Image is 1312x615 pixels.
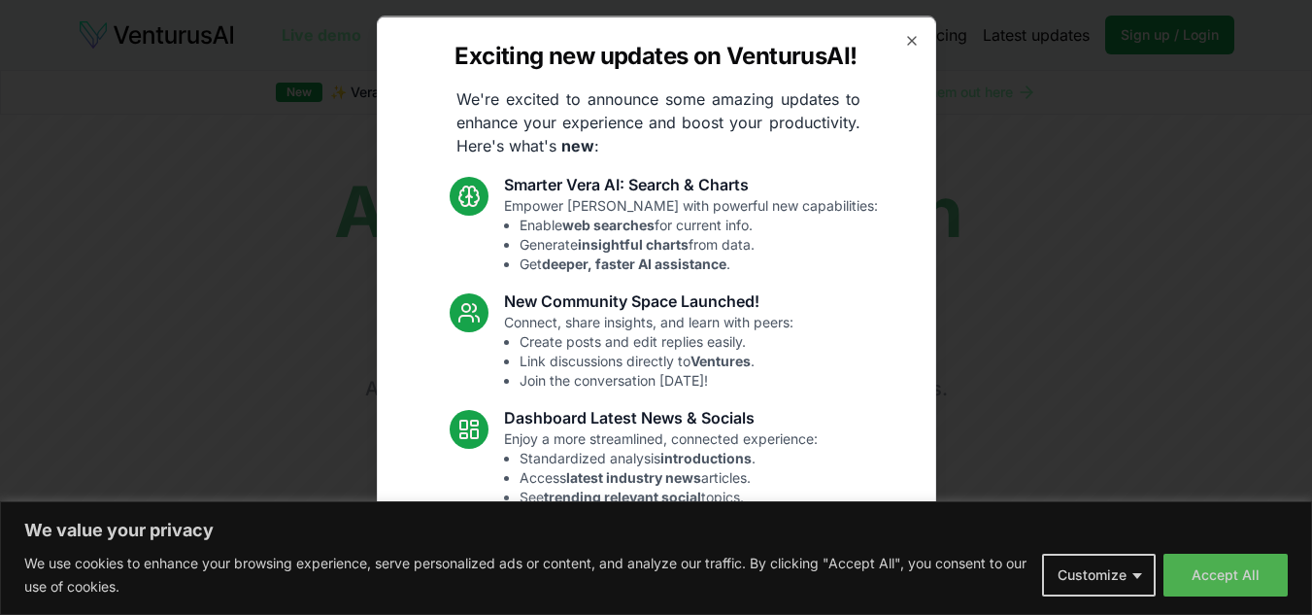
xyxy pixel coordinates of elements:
[520,584,803,603] li: Fixed mobile chat & sidebar glitches.
[566,468,701,485] strong: latest industry news
[504,195,878,273] p: Empower [PERSON_NAME] with powerful new capabilities:
[504,522,803,545] h3: Fixes and UI Polish
[660,449,752,465] strong: introductions
[520,234,878,254] li: Generate from data.
[504,312,793,390] p: Connect, share insights, and learn with peers:
[690,352,751,368] strong: Ventures
[454,40,857,71] h2: Exciting new updates on VenturusAI!
[520,448,818,467] li: Standardized analysis .
[520,351,793,370] li: Link discussions directly to .
[504,289,793,312] h3: New Community Space Launched!
[520,331,793,351] li: Create posts and edit replies easily.
[544,488,701,504] strong: trending relevant social
[578,235,689,252] strong: insightful charts
[520,370,793,390] li: Join the conversation [DATE]!
[504,405,818,428] h3: Dashboard Latest News & Socials
[520,564,803,584] li: Resolved Vera chart loading issue.
[441,86,876,156] p: We're excited to announce some amazing updates to enhance your experience and boost your producti...
[561,135,594,154] strong: new
[520,215,878,234] li: Enable for current info.
[504,172,878,195] h3: Smarter Vera AI: Search & Charts
[520,467,818,487] li: Access articles.
[562,216,655,232] strong: web searches
[504,428,818,506] p: Enjoy a more streamlined, connected experience:
[520,487,818,506] li: See topics.
[542,255,726,271] strong: deeper, faster AI assistance
[520,254,878,273] li: Get .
